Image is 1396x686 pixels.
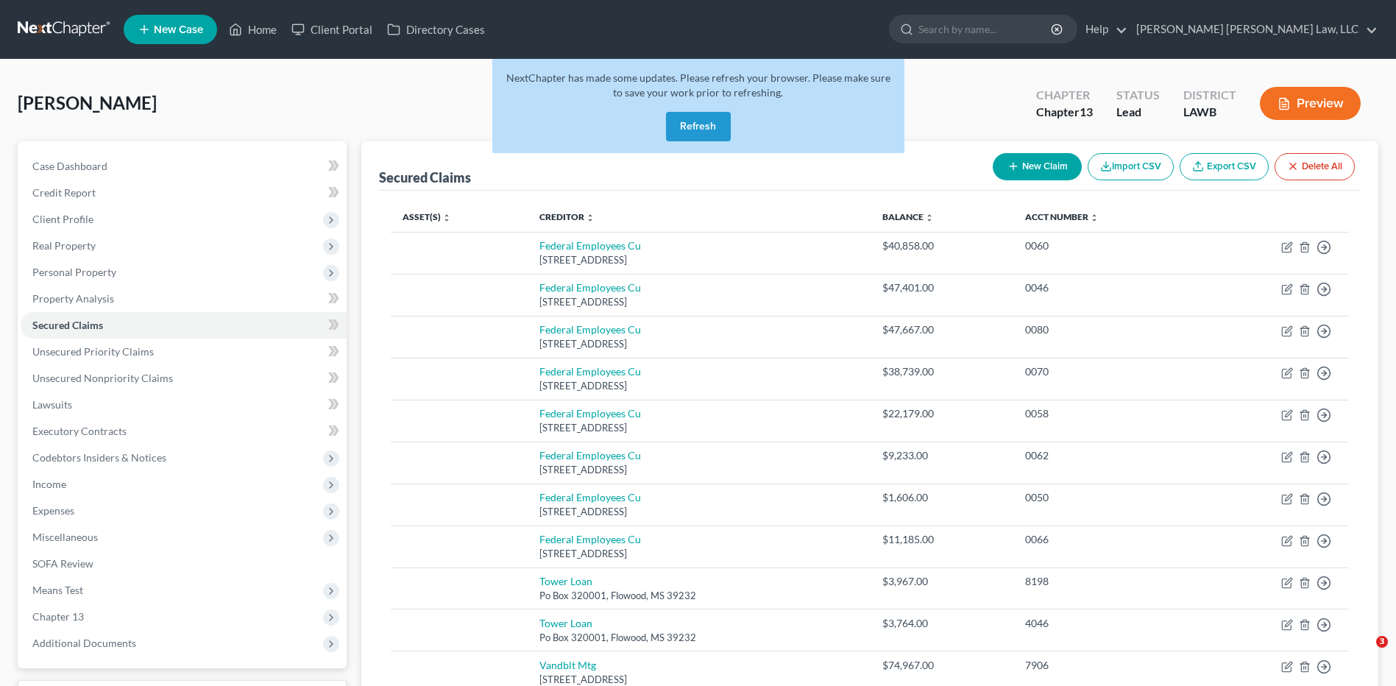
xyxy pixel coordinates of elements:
span: Unsecured Priority Claims [32,345,154,358]
span: Lawsuits [32,398,72,411]
div: 8198 [1025,574,1186,589]
div: District [1183,87,1236,104]
div: 7906 [1025,658,1186,673]
div: LAWB [1183,104,1236,121]
div: [STREET_ADDRESS] [539,547,859,561]
a: Federal Employees Cu [539,239,641,252]
a: Federal Employees Cu [539,281,641,294]
div: $22,179.00 [882,406,1002,421]
a: Lawsuits [21,392,347,418]
a: Federal Employees Cu [539,365,641,378]
i: unfold_more [442,213,451,222]
div: $38,739.00 [882,364,1002,379]
a: Tower Loan [539,575,592,587]
div: 0060 [1025,238,1186,253]
span: Property Analysis [32,292,114,305]
div: 4046 [1025,616,1186,631]
span: Unsecured Nonpriority Claims [32,372,173,384]
div: Secured Claims [379,169,471,186]
a: Help [1078,16,1127,43]
div: [STREET_ADDRESS] [539,463,859,477]
a: Asset(s) unfold_more [403,211,451,222]
div: 0046 [1025,280,1186,295]
div: $11,185.00 [882,532,1002,547]
span: Income [32,478,66,490]
div: 0062 [1025,448,1186,463]
a: [PERSON_NAME] [PERSON_NAME] Law, LLC [1129,16,1378,43]
a: Executory Contracts [21,418,347,445]
div: Chapter [1036,104,1093,121]
button: Import CSV [1088,153,1174,180]
a: Case Dashboard [21,153,347,180]
div: [STREET_ADDRESS] [539,379,859,393]
i: unfold_more [1090,213,1099,222]
div: $47,401.00 [882,280,1002,295]
a: Vandblt Mtg [539,659,596,671]
span: Chapter 13 [32,610,84,623]
div: 0058 [1025,406,1186,421]
span: Codebtors Insiders & Notices [32,451,166,464]
span: NextChapter has made some updates. Please refresh your browser. Please make sure to save your wor... [506,71,890,99]
div: [STREET_ADDRESS] [539,421,859,435]
div: Status [1116,87,1160,104]
span: Case Dashboard [32,160,107,172]
div: $74,967.00 [882,658,1002,673]
i: unfold_more [586,213,595,222]
span: Miscellaneous [32,531,98,543]
a: SOFA Review [21,551,347,577]
button: Delete All [1275,153,1355,180]
a: Federal Employees Cu [539,407,641,420]
span: Secured Claims [32,319,103,331]
a: Export CSV [1180,153,1269,180]
a: Tower Loan [539,617,592,629]
input: Search by name... [918,15,1053,43]
span: Means Test [32,584,83,596]
div: 0050 [1025,490,1186,505]
a: Federal Employees Cu [539,491,641,503]
a: Client Portal [284,16,380,43]
a: Home [222,16,284,43]
a: Federal Employees Cu [539,533,641,545]
i: unfold_more [925,213,934,222]
div: $9,233.00 [882,448,1002,463]
span: Personal Property [32,266,116,278]
div: [STREET_ADDRESS] [539,505,859,519]
div: 0070 [1025,364,1186,379]
span: 13 [1080,105,1093,119]
a: Directory Cases [380,16,492,43]
button: Preview [1260,87,1361,120]
a: Acct Number unfold_more [1025,211,1099,222]
div: Po Box 320001, Flowood, MS 39232 [539,589,859,603]
div: $3,764.00 [882,616,1002,631]
div: 0080 [1025,322,1186,337]
span: Expenses [32,504,74,517]
div: $3,967.00 [882,574,1002,589]
a: Federal Employees Cu [539,323,641,336]
a: Federal Employees Cu [539,449,641,462]
span: Executory Contracts [32,425,127,437]
div: $47,667.00 [882,322,1002,337]
div: [STREET_ADDRESS] [539,253,859,267]
span: Credit Report [32,186,96,199]
span: Client Profile [32,213,93,225]
a: Secured Claims [21,312,347,339]
a: Property Analysis [21,286,347,312]
div: Po Box 320001, Flowood, MS 39232 [539,631,859,645]
button: Refresh [666,112,731,141]
div: Lead [1116,104,1160,121]
a: Credit Report [21,180,347,206]
div: $40,858.00 [882,238,1002,253]
button: New Claim [993,153,1082,180]
span: 3 [1376,636,1388,648]
span: SOFA Review [32,557,93,570]
span: Real Property [32,239,96,252]
a: Balance unfold_more [882,211,934,222]
span: Additional Documents [32,637,136,649]
span: New Case [154,24,203,35]
div: Chapter [1036,87,1093,104]
div: 0066 [1025,532,1186,547]
a: Unsecured Priority Claims [21,339,347,365]
div: [STREET_ADDRESS] [539,337,859,351]
span: [PERSON_NAME] [18,92,157,113]
div: $1,606.00 [882,490,1002,505]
